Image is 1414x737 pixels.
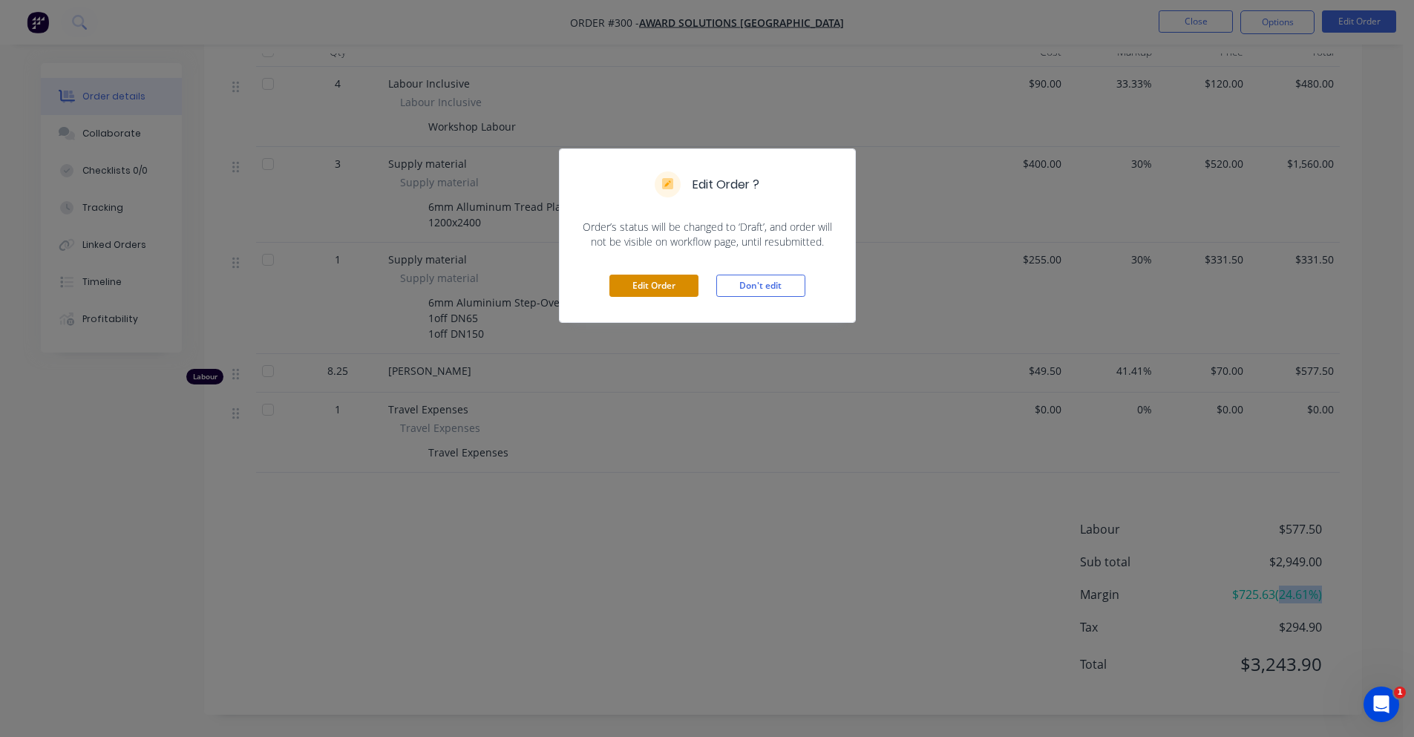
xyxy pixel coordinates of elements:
button: Don't edit [716,275,805,297]
h5: Edit Order ? [693,176,759,194]
span: 1 [1394,687,1406,698]
button: Edit Order [609,275,698,297]
iframe: Intercom live chat [1364,687,1399,722]
span: Order’s status will be changed to ‘Draft’, and order will not be visible on workflow page, until ... [577,220,837,249]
